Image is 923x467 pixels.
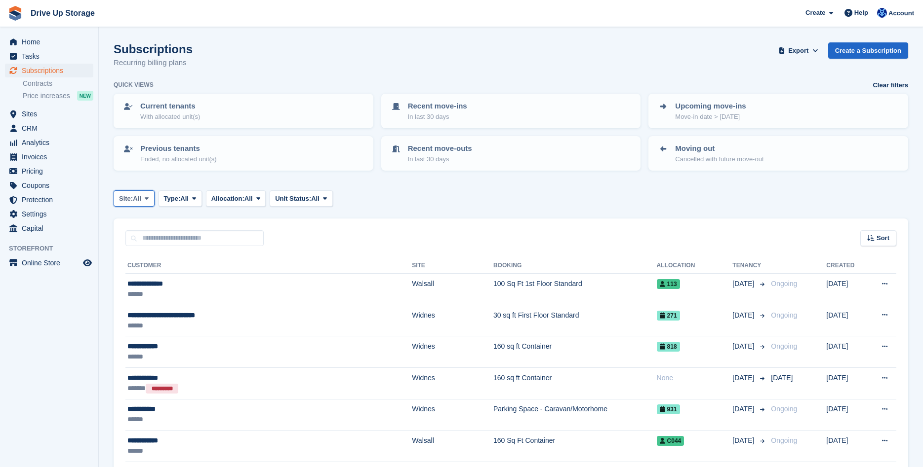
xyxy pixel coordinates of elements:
[311,194,320,204] span: All
[22,179,81,192] span: Coupons
[5,207,93,221] a: menu
[771,405,797,413] span: Ongoing
[675,143,763,154] p: Moving out
[114,42,193,56] h1: Subscriptions
[826,367,867,399] td: [DATE]
[206,190,266,207] button: Allocation: All
[412,367,493,399] td: Widnes
[771,342,797,350] span: Ongoing
[22,35,81,49] span: Home
[854,8,868,18] span: Help
[493,258,657,274] th: Booking
[408,143,472,154] p: Recent move-outs
[732,373,756,383] span: [DATE]
[873,80,908,90] a: Clear filters
[114,57,193,69] p: Recurring billing plans
[382,137,640,170] a: Recent move-outs In last 30 days
[275,194,311,204] span: Unit Status:
[8,6,23,21] img: stora-icon-8386f47178a22dfd0bd8f6a31ec36ba5ce8667c1dd55bd0f319d3a0aa187defe.svg
[649,95,907,127] a: Upcoming move-ins Move-in date > [DATE]
[5,49,93,63] a: menu
[27,5,99,21] a: Drive Up Storage
[826,305,867,336] td: [DATE]
[5,150,93,164] a: menu
[22,256,81,270] span: Online Store
[657,258,733,274] th: Allocation
[5,164,93,178] a: menu
[657,404,680,414] span: 931
[5,193,93,207] a: menu
[5,136,93,149] a: menu
[22,107,81,121] span: Sites
[5,107,93,121] a: menu
[412,336,493,368] td: Widnes
[888,8,914,18] span: Account
[5,35,93,49] a: menu
[114,80,154,89] h6: Quick views
[493,336,657,368] td: 160 sq ft Container
[732,341,756,352] span: [DATE]
[22,150,81,164] span: Invoices
[657,342,680,352] span: 818
[675,101,746,112] p: Upcoming move-ins
[771,374,793,382] span: [DATE]
[408,154,472,164] p: In last 30 days
[675,154,763,164] p: Cancelled with future move-out
[805,8,825,18] span: Create
[408,101,467,112] p: Recent move-ins
[675,112,746,122] p: Move-in date > [DATE]
[23,79,93,88] a: Contracts
[771,280,797,287] span: Ongoing
[164,194,181,204] span: Type:
[732,435,756,446] span: [DATE]
[22,121,81,135] span: CRM
[81,257,93,269] a: Preview store
[788,46,808,56] span: Export
[180,194,189,204] span: All
[270,190,332,207] button: Unit Status: All
[115,95,372,127] a: Current tenants With allocated unit(s)
[826,336,867,368] td: [DATE]
[140,112,200,122] p: With allocated unit(s)
[649,137,907,170] a: Moving out Cancelled with future move-out
[771,311,797,319] span: Ongoing
[22,136,81,149] span: Analytics
[5,64,93,77] a: menu
[412,431,493,462] td: Walsall
[493,305,657,336] td: 30 sq ft First Floor Standard
[382,95,640,127] a: Recent move-ins In last 30 days
[5,179,93,192] a: menu
[114,190,155,207] button: Site: All
[5,221,93,235] a: menu
[657,436,684,446] span: C044
[244,194,253,204] span: All
[412,399,493,431] td: Widnes
[119,194,133,204] span: Site:
[877,233,889,243] span: Sort
[133,194,141,204] span: All
[732,310,756,321] span: [DATE]
[5,256,93,270] a: menu
[140,154,217,164] p: Ended, no allocated unit(s)
[22,64,81,77] span: Subscriptions
[22,49,81,63] span: Tasks
[826,431,867,462] td: [DATE]
[22,207,81,221] span: Settings
[493,367,657,399] td: 160 sq ft Container
[657,373,733,383] div: None
[732,404,756,414] span: [DATE]
[657,311,680,321] span: 271
[408,112,467,122] p: In last 30 days
[493,399,657,431] td: Parking Space - Caravan/Motorhome
[732,258,767,274] th: Tenancy
[777,42,820,59] button: Export
[125,258,412,274] th: Customer
[140,101,200,112] p: Current tenants
[22,193,81,207] span: Protection
[826,274,867,305] td: [DATE]
[9,244,98,253] span: Storefront
[828,42,908,59] a: Create a Subscription
[115,137,372,170] a: Previous tenants Ended, no allocated unit(s)
[22,164,81,178] span: Pricing
[877,8,887,18] img: Widnes Team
